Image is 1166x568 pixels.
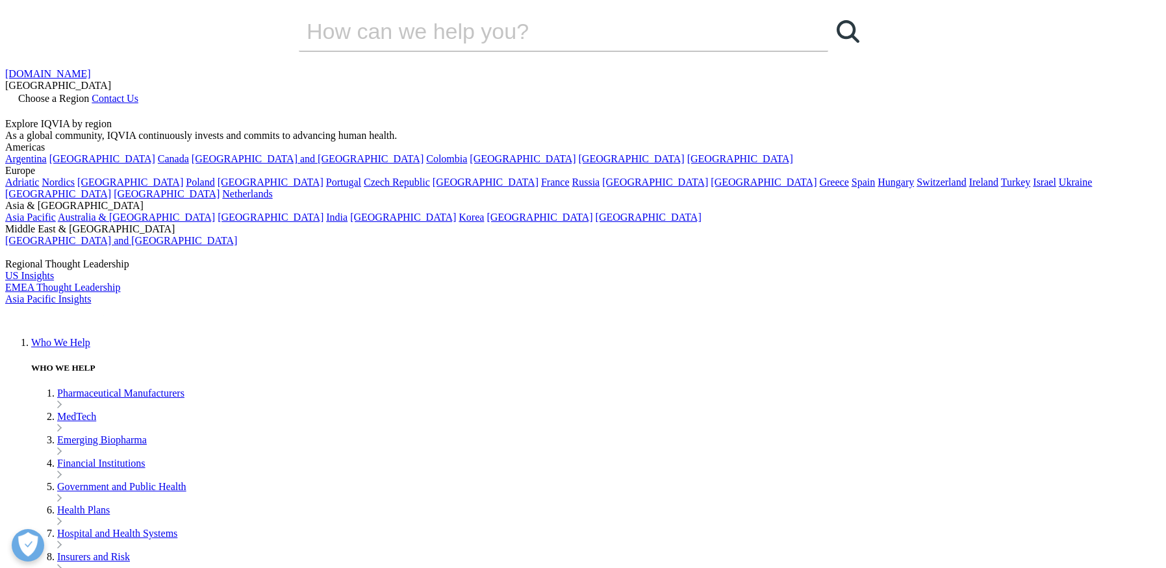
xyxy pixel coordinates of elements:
[57,434,147,445] a: Emerging Biopharma
[487,212,592,223] a: [GEOGRAPHIC_DATA]
[572,177,600,188] a: Russia
[837,20,859,43] svg: Search
[57,458,146,469] a: Financial Institutions
[364,177,430,188] a: Czech Republic
[828,12,867,51] a: Search
[77,177,183,188] a: [GEOGRAPHIC_DATA]
[5,68,91,79] a: [DOMAIN_NAME]
[57,551,130,562] a: Insurers and Risk
[326,212,348,223] a: India
[602,177,708,188] a: [GEOGRAPHIC_DATA]
[222,188,272,199] a: Netherlands
[350,212,456,223] a: [GEOGRAPHIC_DATA]
[878,177,914,188] a: Hungary
[819,177,848,188] a: Greece
[31,363,1161,373] h5: WHO WE HELP
[5,153,47,164] a: Argentina
[114,188,220,199] a: [GEOGRAPHIC_DATA]
[1059,177,1093,188] a: Ukraine
[57,528,177,539] a: Hospital and Health Systems
[57,504,110,515] a: Health Plans
[92,93,138,104] a: Contact Us
[5,177,39,188] a: Adriatic
[5,142,1161,153] div: Americas
[1001,177,1031,188] a: Turkey
[917,177,966,188] a: Switzerland
[57,481,186,492] a: Government and Public Health
[5,305,109,324] img: IQVIA Healthcare Information Technology and Pharma Clinical Research Company
[1033,177,1056,188] a: Israel
[596,212,702,223] a: [GEOGRAPHIC_DATA]
[5,188,111,199] a: [GEOGRAPHIC_DATA]
[459,212,484,223] a: Korea
[5,282,120,293] a: EMEA Thought Leadership
[5,118,1161,130] div: Explore IQVIA by region
[42,177,75,188] a: Nordics
[186,177,214,188] a: Poland
[711,177,817,188] a: [GEOGRAPHIC_DATA]
[5,223,1161,235] div: Middle East & [GEOGRAPHIC_DATA]
[326,177,361,188] a: Portugal
[5,200,1161,212] div: Asia & [GEOGRAPHIC_DATA]
[5,80,1161,92] div: [GEOGRAPHIC_DATA]
[5,130,1161,142] div: As a global community, IQVIA continuously invests and commits to advancing human health.
[541,177,570,188] a: France
[192,153,424,164] a: [GEOGRAPHIC_DATA] and [GEOGRAPHIC_DATA]
[687,153,793,164] a: [GEOGRAPHIC_DATA]
[57,411,96,422] a: MedTech
[969,177,998,188] a: Ireland
[852,177,875,188] a: Spain
[426,153,467,164] a: Colombia
[31,337,90,348] a: Who We Help
[57,388,184,399] a: Pharmaceutical Manufacturers
[5,235,237,246] a: [GEOGRAPHIC_DATA] and [GEOGRAPHIC_DATA]
[158,153,189,164] a: Canada
[299,12,791,51] input: Search
[433,177,539,188] a: [GEOGRAPHIC_DATA]
[579,153,685,164] a: [GEOGRAPHIC_DATA]
[470,153,576,164] a: [GEOGRAPHIC_DATA]
[5,258,1161,270] div: Regional Thought Leadership
[12,529,44,562] button: Open Preferences
[5,212,56,223] a: Asia Pacific
[218,212,323,223] a: [GEOGRAPHIC_DATA]
[5,270,54,281] a: US Insights
[5,165,1161,177] div: Europe
[18,93,89,104] span: Choose a Region
[218,177,323,188] a: [GEOGRAPHIC_DATA]
[49,153,155,164] a: [GEOGRAPHIC_DATA]
[5,293,91,304] a: Asia Pacific Insights
[58,212,215,223] a: Australia & [GEOGRAPHIC_DATA]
